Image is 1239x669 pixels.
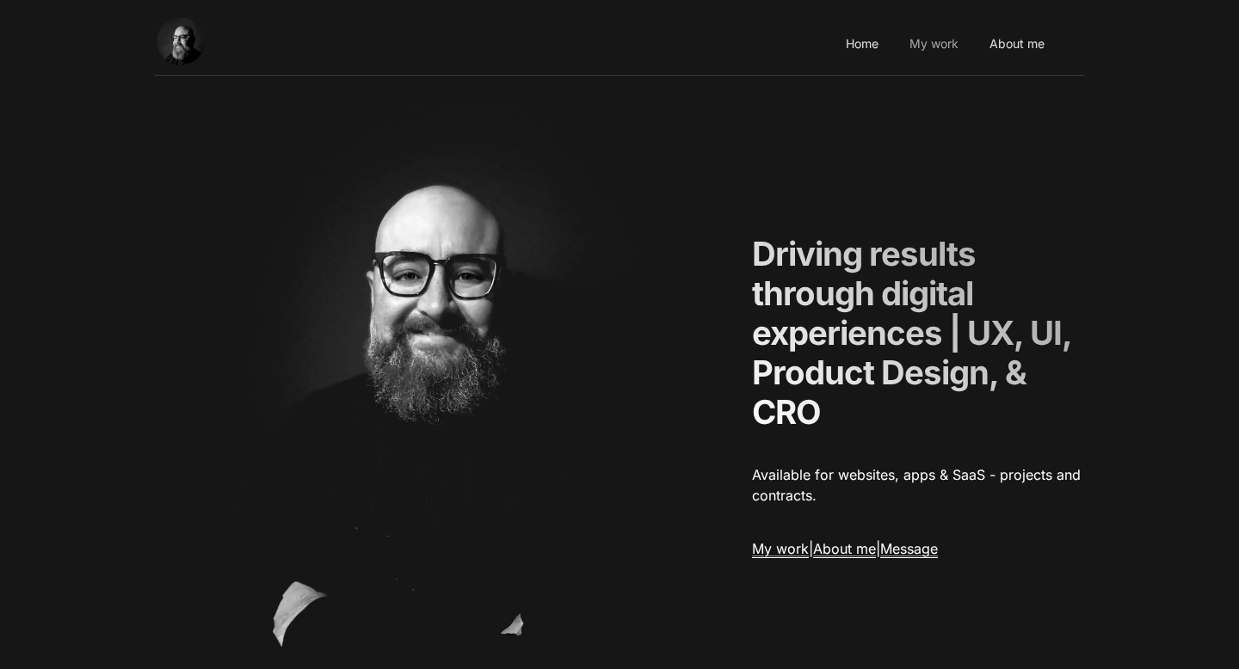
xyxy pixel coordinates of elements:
[984,21,1050,68] a: About me
[750,462,1084,508] p: Available for websites, apps & SaaS - projects and contracts.
[750,536,1084,563] p: | |
[813,540,876,558] a: About me
[752,540,809,558] a: My work
[880,540,938,558] a: Message
[750,231,1084,434] h1: Driving results through digital experiences | UX, UI, Product Design, & CRO
[841,21,884,68] a: Home
[155,14,1084,76] nav: Main
[157,21,234,68] a: Logo
[157,17,234,65] img: Logo
[904,21,964,68] a: My work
